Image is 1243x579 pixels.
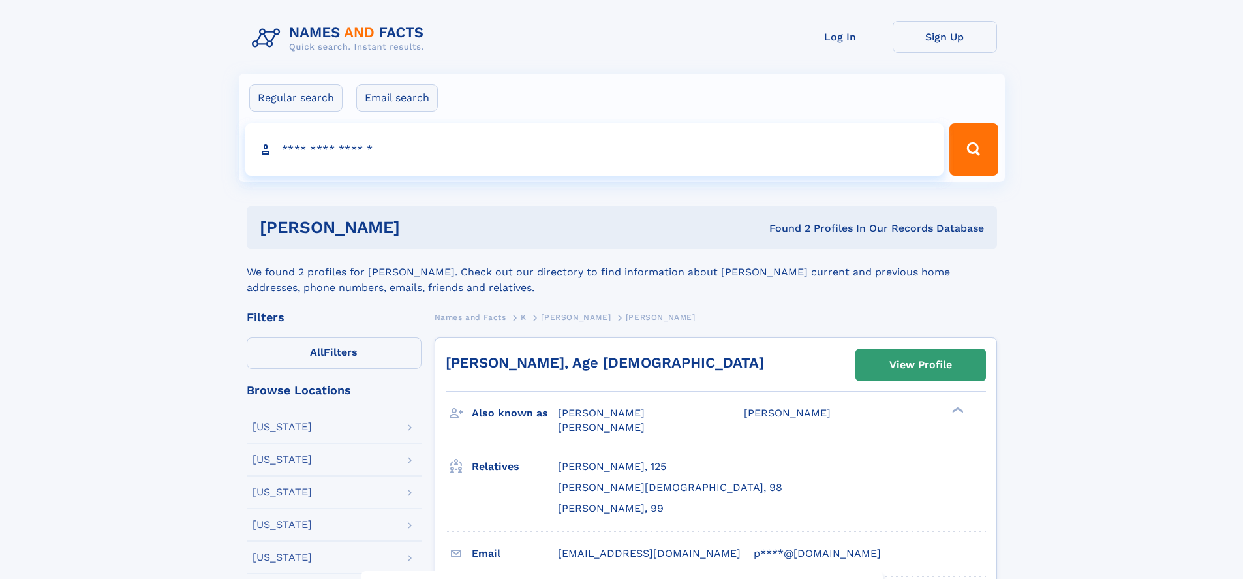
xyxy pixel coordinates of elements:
[521,313,527,322] span: K
[558,547,741,559] span: [EMAIL_ADDRESS][DOMAIN_NAME]
[889,350,952,380] div: View Profile
[472,542,558,565] h3: Email
[253,454,312,465] div: [US_STATE]
[247,384,422,396] div: Browse Locations
[558,421,645,433] span: [PERSON_NAME]
[472,456,558,478] h3: Relatives
[253,487,312,497] div: [US_STATE]
[247,337,422,369] label: Filters
[253,552,312,563] div: [US_STATE]
[253,422,312,432] div: [US_STATE]
[356,84,438,112] label: Email search
[558,480,782,495] a: [PERSON_NAME][DEMOGRAPHIC_DATA], 98
[521,309,527,325] a: K
[446,354,764,371] a: [PERSON_NAME], Age [DEMOGRAPHIC_DATA]
[558,407,645,419] span: [PERSON_NAME]
[558,460,666,474] a: [PERSON_NAME], 125
[245,123,944,176] input: search input
[435,309,506,325] a: Names and Facts
[472,402,558,424] h3: Also known as
[260,219,585,236] h1: [PERSON_NAME]
[788,21,893,53] a: Log In
[310,346,324,358] span: All
[247,311,422,323] div: Filters
[856,349,985,381] a: View Profile
[541,313,611,322] span: [PERSON_NAME]
[253,520,312,530] div: [US_STATE]
[744,407,831,419] span: [PERSON_NAME]
[541,309,611,325] a: [PERSON_NAME]
[626,313,696,322] span: [PERSON_NAME]
[247,249,997,296] div: We found 2 profiles for [PERSON_NAME]. Check out our directory to find information about [PERSON_...
[949,406,964,415] div: ❯
[249,84,343,112] label: Regular search
[585,221,984,236] div: Found 2 Profiles In Our Records Database
[558,501,664,516] a: [PERSON_NAME], 99
[949,123,998,176] button: Search Button
[893,21,997,53] a: Sign Up
[247,21,435,56] img: Logo Names and Facts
